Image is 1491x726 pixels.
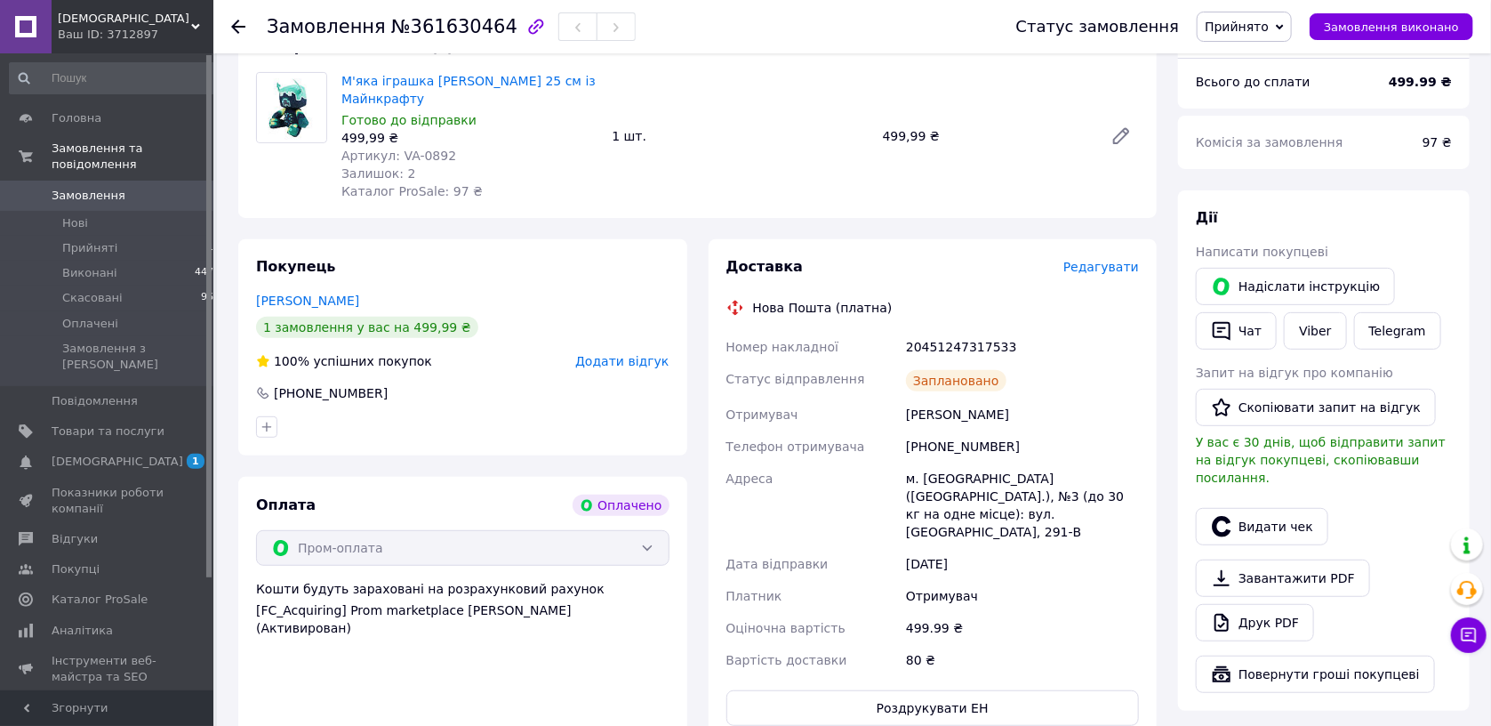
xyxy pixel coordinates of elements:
[9,62,221,94] input: Пошук
[1196,560,1370,597] a: Завантажити PDF
[52,531,98,547] span: Відгуки
[1284,312,1346,350] a: Viber
[256,496,316,513] span: Оплата
[1196,656,1435,693] button: Повернути гроші покупцеві
[1196,389,1436,426] button: Скопіювати запит на відгук
[726,690,1140,726] button: Роздрукувати ЕН
[902,331,1142,363] div: 20451247317533
[187,454,204,469] span: 1
[341,166,416,181] span: Залишок: 2
[267,16,386,37] span: Замовлення
[1196,508,1328,545] button: Видати чек
[256,601,669,637] div: [FC_Acquiring] Prom marketplace [PERSON_NAME] (Активирован)
[1196,312,1277,350] button: Чат
[231,18,245,36] div: Повернутися назад
[62,265,117,281] span: Виконані
[52,188,125,204] span: Замовлення
[195,265,220,281] span: 4474
[62,240,117,256] span: Прийняті
[58,11,191,27] span: EvsE
[256,258,336,275] span: Покупець
[726,621,846,635] span: Оціночна вартість
[62,341,213,373] span: Замовлення з [PERSON_NAME]
[1103,118,1139,154] a: Редагувати
[902,580,1142,612] div: Отримувач
[1196,268,1395,305] button: Надіслати інструкцію
[272,384,389,402] div: [PHONE_NUMBER]
[52,393,138,409] span: Повідомлення
[726,372,865,386] span: Статус відправлення
[575,354,669,368] span: Додати відгук
[52,561,100,577] span: Покупці
[274,354,309,368] span: 100%
[1310,13,1473,40] button: Замовлення виконано
[1423,135,1452,149] span: 97 ₴
[726,589,782,603] span: Платник
[256,352,432,370] div: успішних покупок
[52,141,213,173] span: Замовлення та повідомлення
[1389,75,1452,89] b: 499.99 ₴
[876,124,1096,149] div: 499,99 ₴
[726,340,839,354] span: Номер накладної
[906,370,1006,391] div: Заплановано
[1063,260,1139,274] span: Редагувати
[902,431,1142,463] div: [PHONE_NUMBER]
[605,124,875,149] div: 1 шт.
[1354,312,1441,350] a: Telegram
[256,580,669,637] div: Кошти будуть зараховані на розрахунковий рахунок
[341,149,456,163] span: Артикул: VA-0892
[52,423,164,440] span: Товари та послуги
[341,129,597,147] div: 499,99 ₴
[902,399,1142,431] div: [PERSON_NAME]
[1196,435,1446,485] span: У вас є 30 днів, щоб відправити запит на відгук покупцеві, скопіювавши посилання.
[1196,75,1311,89] span: Всього до сплати
[257,73,326,142] img: М'яка іграшка Варден 25 см із Майнкрафту
[1324,20,1459,34] span: Замовлення виконано
[726,258,804,275] span: Доставка
[1196,245,1328,259] span: Написати покупцеві
[52,485,164,517] span: Показники роботи компанії
[1016,18,1180,36] div: Статус замовлення
[1196,209,1218,226] span: Дії
[902,463,1142,548] div: м. [GEOGRAPHIC_DATA] ([GEOGRAPHIC_DATA].), №3 (до 30 кг на одне місце): вул. [GEOGRAPHIC_DATA], 2...
[201,290,220,306] span: 962
[902,612,1142,644] div: 499.99 ₴
[256,317,478,338] div: 1 замовлення у вас на 499,99 ₴
[52,454,183,470] span: [DEMOGRAPHIC_DATA]
[256,294,359,308] a: [PERSON_NAME]
[573,495,669,516] div: Оплачено
[58,27,213,43] div: Ваш ID: 3712897
[341,184,483,198] span: Каталог ProSale: 97 ₴
[726,472,774,486] span: Адреса
[902,548,1142,580] div: [DATE]
[749,299,897,317] div: Нова Пошта (платна)
[341,113,477,127] span: Готово до відправки
[62,316,118,332] span: Оплачені
[726,440,865,454] span: Телефон отримувача
[726,653,847,667] span: Вартість доставки
[902,644,1142,676] div: 80 ₴
[726,557,829,571] span: Дата відправки
[62,215,88,231] span: Нові
[52,592,148,608] span: Каталог ProSale
[52,653,164,685] span: Інструменти веб-майстра та SEO
[1196,135,1343,149] span: Комісія за замовлення
[341,74,596,106] a: М'яка іграшка [PERSON_NAME] 25 см із Майнкрафту
[1205,20,1269,34] span: Прийнято
[391,16,517,37] span: №361630464
[1196,366,1393,380] span: Запит на відгук про компанію
[1196,604,1314,641] a: Друк PDF
[62,290,123,306] span: Скасовані
[52,623,113,639] span: Аналітика
[726,407,798,422] span: Отримувач
[52,110,101,126] span: Головна
[1451,617,1487,653] button: Чат з покупцем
